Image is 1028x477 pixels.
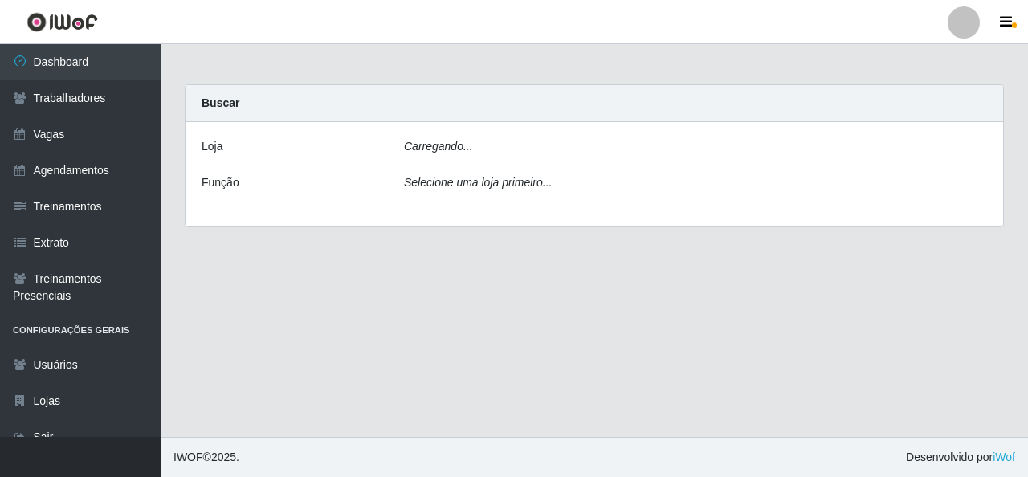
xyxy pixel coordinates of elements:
[27,12,98,32] img: CoreUI Logo
[404,140,473,153] i: Carregando...
[202,174,239,191] label: Função
[173,449,239,466] span: © 2025 .
[906,449,1015,466] span: Desenvolvido por
[202,138,222,155] label: Loja
[404,176,552,189] i: Selecione uma loja primeiro...
[202,96,239,109] strong: Buscar
[993,450,1015,463] a: iWof
[173,450,203,463] span: IWOF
